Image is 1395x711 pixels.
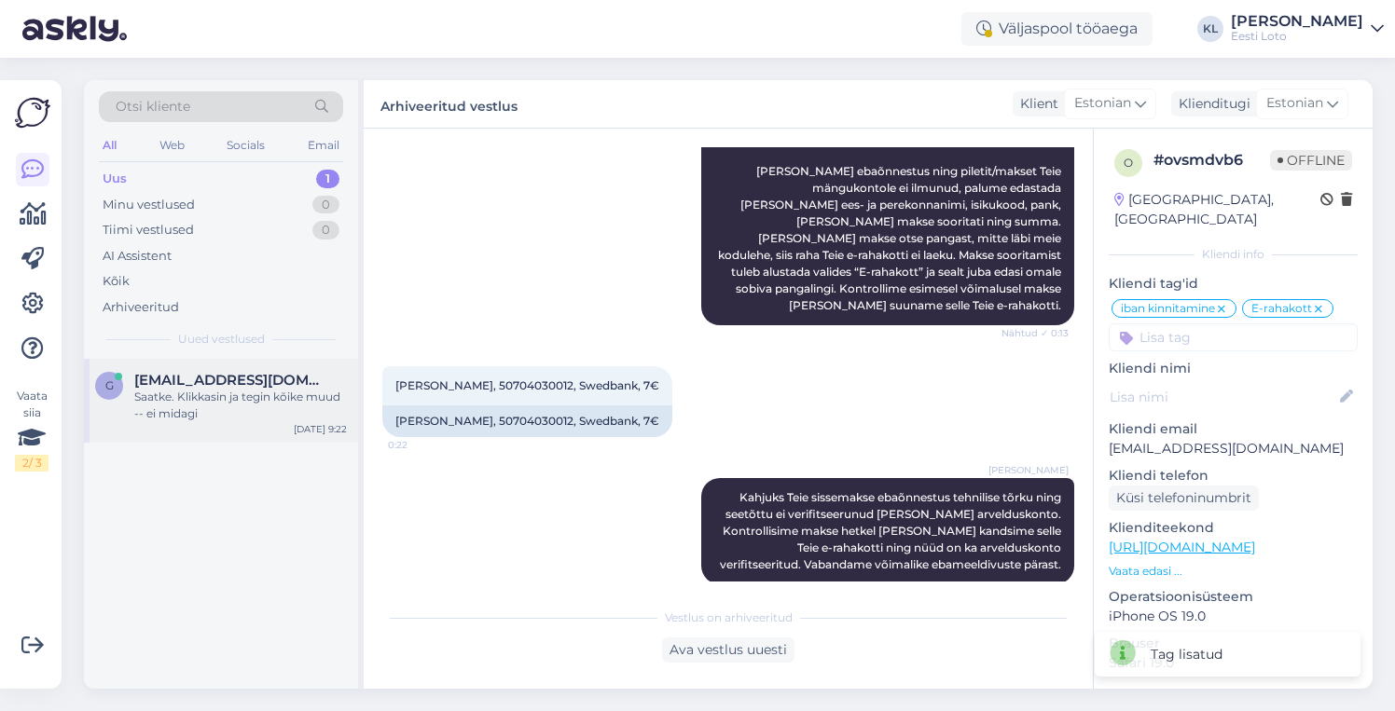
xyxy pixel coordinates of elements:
span: Tere! [PERSON_NAME] ebaõnnestus ning piletit/makset Teie mängukontole ei ilmunud, palume edastada... [718,130,1064,312]
div: Klient [1013,94,1058,114]
a: [PERSON_NAME]Eesti Loto [1231,14,1384,44]
div: Web [156,133,188,157]
div: Socials [223,133,269,157]
div: [GEOGRAPHIC_DATA], [GEOGRAPHIC_DATA] [1114,190,1320,229]
div: Klienditugi [1171,94,1250,114]
input: Lisa nimi [1110,387,1336,407]
div: Vaata siia [15,388,48,472]
p: Kliendi tag'id [1109,274,1358,294]
span: Uued vestlused [178,331,265,348]
div: Kõik [103,272,130,291]
div: Tag lisatud [1151,645,1222,664]
span: Nähtud ✓ 0:13 [999,326,1069,340]
span: [PERSON_NAME] [988,463,1069,477]
label: Arhiveeritud vestlus [380,91,518,116]
p: [EMAIL_ADDRESS][DOMAIN_NAME] [1109,439,1358,458]
div: Minu vestlused [103,196,195,214]
div: 1 [316,170,339,188]
div: [PERSON_NAME], 50704030012, Swedbank, 7€ [382,405,672,437]
p: Kliendi email [1109,419,1358,439]
span: 0:22 [388,438,458,452]
span: Otsi kliente [116,97,190,116]
div: Tiimi vestlused [103,221,194,239]
div: Ava vestlus uuesti [662,637,794,663]
div: 2 / 3 [15,455,48,472]
span: Offline [1270,150,1352,171]
p: Operatsioonisüsteem [1109,587,1358,607]
span: iban kinnitamine [1121,303,1215,314]
span: Estonian [1074,93,1131,114]
input: Lisa tag [1109,323,1358,351]
span: Kahjuks Teie sissemakse ebaõnnestus tehnilise tõrku ning seetõttu ei verifitseerunud [PERSON_NAME... [720,490,1064,571]
div: Küsi telefoninumbrit [1109,485,1259,511]
div: KL [1197,16,1223,42]
div: All [99,133,120,157]
p: Kliendi telefon [1109,466,1358,485]
p: iPhone OS 19.0 [1109,607,1358,626]
div: [PERSON_NAME] [1231,14,1363,29]
p: Vaata edasi ... [1109,563,1358,580]
p: Kliendi nimi [1109,359,1358,378]
div: Email [304,133,343,157]
div: Kliendi info [1109,246,1358,263]
span: g [105,378,114,392]
a: [URL][DOMAIN_NAME] [1109,539,1255,555]
div: [DATE] 9:22 [294,422,347,436]
div: AI Assistent [103,247,172,266]
div: # ovsmdvb6 [1153,149,1270,171]
img: Askly Logo [15,95,50,130]
span: Estonian [1266,93,1323,114]
p: Klienditeekond [1109,518,1358,538]
span: o [1124,156,1133,170]
div: Uus [103,170,127,188]
span: E-rahakott [1251,303,1312,314]
div: Arhiveeritud [103,298,179,317]
div: 0 [312,196,339,214]
span: [PERSON_NAME], 50704030012, Swedbank, 7€ [395,378,659,392]
div: 0 [312,221,339,239]
div: Saatke. Klikkasin ja tegin kõike muud -- ei midagi [134,389,347,422]
div: Eesti Loto [1231,29,1363,44]
span: Vestlus on arhiveeritud [665,609,793,626]
span: g.kirsimaa@gmail.com [134,372,328,389]
div: Väljaspool tööaega [961,12,1153,46]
